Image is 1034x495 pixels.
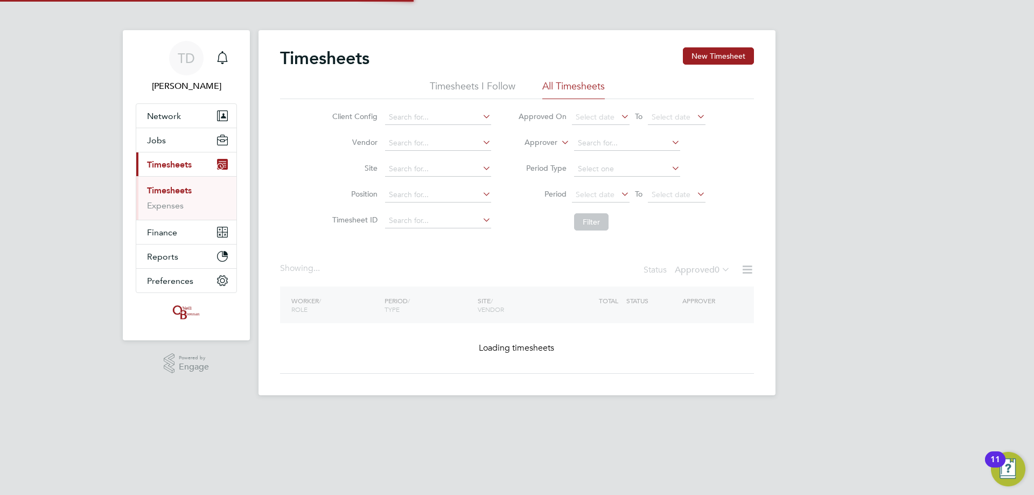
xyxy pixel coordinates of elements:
label: Period [518,189,567,199]
span: Timesheets [147,159,192,170]
span: To [632,109,646,123]
span: Reports [147,252,178,262]
input: Search for... [385,187,491,203]
span: Engage [179,362,209,372]
input: Search for... [574,136,680,151]
button: New Timesheet [683,47,754,65]
nav: Main navigation [123,30,250,340]
button: Preferences [136,269,236,292]
button: Filter [574,213,609,231]
input: Select one [574,162,680,177]
span: To [632,187,646,201]
input: Search for... [385,110,491,125]
input: Search for... [385,213,491,228]
a: Go to home page [136,304,237,321]
input: Search for... [385,162,491,177]
div: 11 [990,459,1000,473]
li: All Timesheets [542,80,605,99]
div: Showing [280,263,322,274]
span: Tanya Dartnell [136,80,237,93]
span: Select date [652,190,690,199]
span: ... [313,263,320,274]
label: Position [329,189,378,199]
h2: Timesheets [280,47,369,69]
a: Timesheets [147,185,192,196]
label: Timesheet ID [329,215,378,225]
span: TD [178,51,195,65]
button: Timesheets [136,152,236,176]
button: Network [136,104,236,128]
label: Period Type [518,163,567,173]
span: Select date [576,190,614,199]
a: Powered byEngage [164,353,209,374]
span: 0 [715,264,719,275]
label: Approved [675,264,730,275]
button: Reports [136,245,236,268]
span: Powered by [179,353,209,362]
button: Jobs [136,128,236,152]
div: Timesheets [136,176,236,220]
label: Approver [509,137,557,148]
img: oneillandbrennan-logo-retina.png [171,304,202,321]
input: Search for... [385,136,491,151]
a: Expenses [147,200,184,211]
span: Finance [147,227,177,238]
span: Network [147,111,181,121]
div: Status [644,263,732,278]
span: Select date [576,112,614,122]
li: Timesheets I Follow [430,80,515,99]
span: Select date [652,112,690,122]
label: Client Config [329,111,378,121]
label: Vendor [329,137,378,147]
a: TD[PERSON_NAME] [136,41,237,93]
label: Approved On [518,111,567,121]
button: Open Resource Center, 11 new notifications [991,452,1025,486]
span: Jobs [147,135,166,145]
button: Finance [136,220,236,244]
label: Site [329,163,378,173]
span: Preferences [147,276,193,286]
